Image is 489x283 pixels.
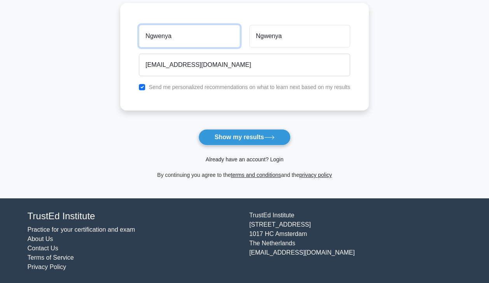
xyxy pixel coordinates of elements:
[28,254,74,261] a: Terms of Service
[245,211,466,272] div: TrustEd Institute [STREET_ADDRESS] 1017 HC Amsterdam The Netherlands [EMAIL_ADDRESS][DOMAIN_NAME]
[299,172,332,178] a: privacy policy
[28,236,53,242] a: About Us
[28,226,135,233] a: Practice for your certification and exam
[231,172,281,178] a: terms and conditions
[198,129,290,145] button: Show my results
[28,264,67,270] a: Privacy Policy
[28,211,240,222] h4: TrustEd Institute
[149,84,350,90] label: Send me personalized recommendations on what to learn next based on my results
[205,156,283,162] a: Already have an account? Login
[139,25,240,47] input: First name
[28,245,58,252] a: Contact Us
[139,54,350,76] input: Email
[116,170,373,180] div: By continuing you agree to the and the
[249,25,350,47] input: Last name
